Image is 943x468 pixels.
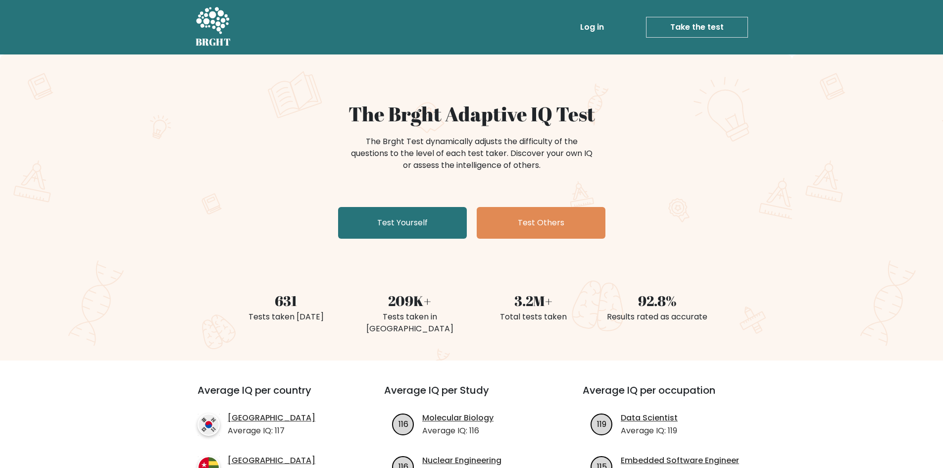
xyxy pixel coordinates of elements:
[601,290,713,311] div: 92.8%
[422,412,494,424] a: Molecular Biology
[583,384,757,408] h3: Average IQ per occupation
[478,290,590,311] div: 3.2M+
[477,207,605,239] a: Test Others
[601,311,713,323] div: Results rated as accurate
[354,290,466,311] div: 209K+
[646,17,748,38] a: Take the test
[338,207,467,239] a: Test Yourself
[196,4,231,51] a: BRGHT
[354,311,466,335] div: Tests taken in [GEOGRAPHIC_DATA]
[348,136,596,171] div: The Brght Test dynamically adjusts the difficulty of the questions to the level of each test take...
[422,425,494,437] p: Average IQ: 116
[621,455,739,467] a: Embedded Software Engineer
[228,425,315,437] p: Average IQ: 117
[196,36,231,48] h5: BRGHT
[621,425,678,437] p: Average IQ: 119
[384,384,559,408] h3: Average IQ per Study
[230,311,342,323] div: Tests taken [DATE]
[198,384,348,408] h3: Average IQ per country
[230,290,342,311] div: 631
[230,102,713,126] h1: The Brght Adaptive IQ Test
[228,412,315,424] a: [GEOGRAPHIC_DATA]
[576,17,608,37] a: Log in
[198,414,220,436] img: country
[228,455,315,467] a: [GEOGRAPHIC_DATA]
[597,418,606,429] text: 119
[478,311,590,323] div: Total tests taken
[398,418,408,429] text: 116
[422,455,501,467] a: Nuclear Engineering
[621,412,678,424] a: Data Scientist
